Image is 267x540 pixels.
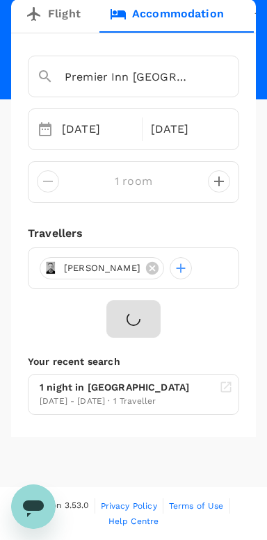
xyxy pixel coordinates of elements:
[31,499,88,513] span: Version 3.53.0
[229,76,232,79] button: Open
[56,115,139,143] div: [DATE]
[40,380,189,395] div: 1 night in [GEOGRAPHIC_DATA]
[70,170,197,193] input: Add rooms
[108,516,159,526] span: Help Centre
[37,66,191,88] input: Search cities, hotels, work locations
[40,257,164,279] div: [PERSON_NAME]
[101,501,157,511] span: Privacy Policy
[56,261,149,275] span: [PERSON_NAME]
[43,260,60,277] img: avatar-6729df502c626.jpeg
[11,484,56,529] iframe: Button to launch messaging window
[28,225,239,242] div: Travellers
[208,170,230,193] button: decrease
[108,514,159,529] a: Help Centre
[169,498,224,514] a: Terms of Use
[28,354,239,368] p: Your recent search
[101,498,157,514] a: Privacy Policy
[145,115,228,143] div: [DATE]
[40,395,189,409] div: [DATE] - [DATE] · 1 Traveller
[169,501,224,511] span: Terms of Use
